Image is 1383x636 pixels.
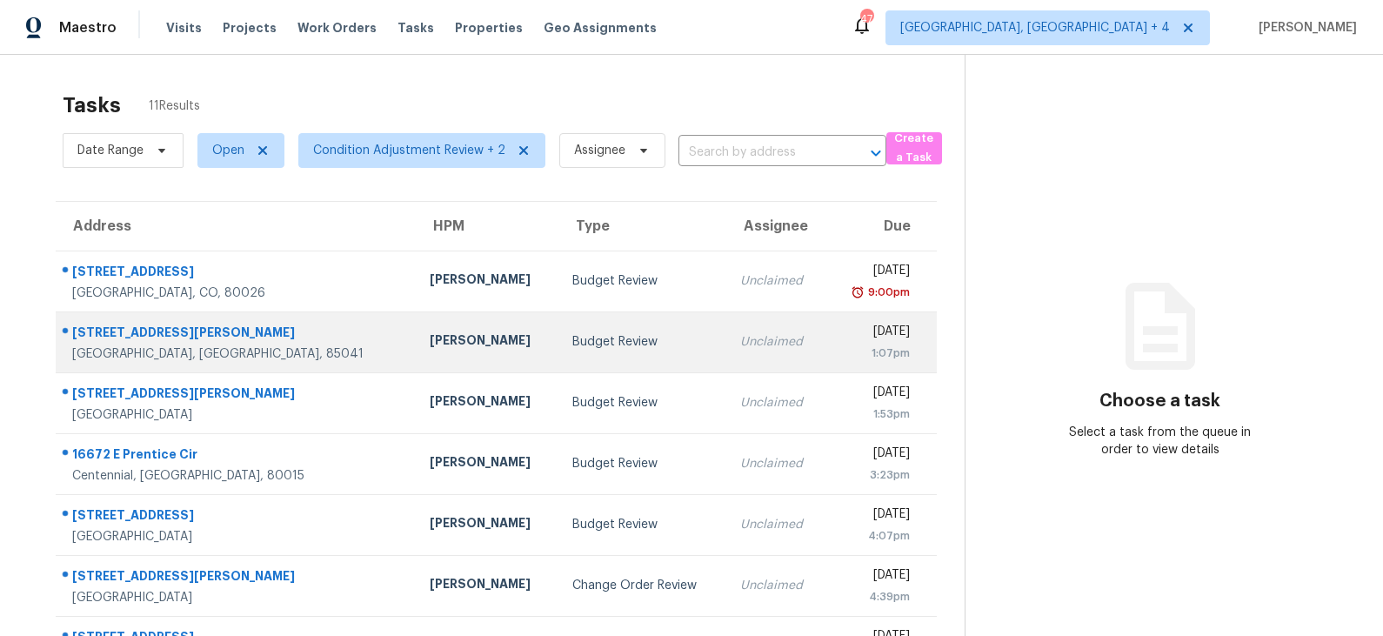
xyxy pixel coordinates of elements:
h3: Choose a task [1099,392,1220,410]
div: Budget Review [572,516,712,533]
div: Change Order Review [572,577,712,594]
div: [STREET_ADDRESS] [72,506,402,528]
span: Tasks [398,22,434,34]
div: [PERSON_NAME] [430,271,544,292]
div: [STREET_ADDRESS][PERSON_NAME] [72,385,402,406]
div: [DATE] [840,445,910,466]
th: Address [56,202,416,251]
h2: Tasks [63,97,121,114]
span: Condition Adjustment Review + 2 [313,142,505,159]
div: Budget Review [572,394,712,412]
button: Create a Task [886,132,942,164]
div: [PERSON_NAME] [430,453,544,475]
div: [GEOGRAPHIC_DATA] [72,406,402,424]
div: Unclaimed [740,516,812,533]
span: Date Range [77,142,144,159]
div: Unclaimed [740,272,812,290]
div: [STREET_ADDRESS][PERSON_NAME] [72,324,402,345]
span: Geo Assignments [544,19,657,37]
span: Properties [455,19,523,37]
div: 3:23pm [840,466,910,484]
div: [PERSON_NAME] [430,331,544,353]
div: [DATE] [840,262,910,284]
div: Unclaimed [740,333,812,351]
div: [GEOGRAPHIC_DATA] [72,589,402,606]
div: [STREET_ADDRESS] [72,263,402,285]
div: [DATE] [840,566,910,588]
div: [PERSON_NAME] [430,392,544,414]
div: 4:39pm [840,588,910,606]
div: [DATE] [840,384,910,405]
div: 9:00pm [865,284,910,301]
div: [DATE] [840,505,910,527]
th: Type [558,202,726,251]
div: Budget Review [572,333,712,351]
span: [PERSON_NAME] [1252,19,1357,37]
div: [GEOGRAPHIC_DATA], [GEOGRAPHIC_DATA], 85041 [72,345,402,363]
div: Budget Review [572,272,712,290]
th: Assignee [726,202,826,251]
div: Select a task from the queue in order to view details [1063,424,1258,459]
span: Work Orders [297,19,377,37]
span: Maestro [59,19,117,37]
div: [GEOGRAPHIC_DATA], CO, 80026 [72,285,402,302]
div: [GEOGRAPHIC_DATA] [72,528,402,546]
button: Open [864,141,888,165]
div: Budget Review [572,455,712,472]
div: [PERSON_NAME] [430,575,544,597]
div: 16672 E Prentice Cir [72,445,402,467]
div: Centennial, [GEOGRAPHIC_DATA], 80015 [72,467,402,485]
div: 1:53pm [840,405,910,423]
div: 47 [860,10,872,28]
div: Unclaimed [740,577,812,594]
span: Projects [223,19,277,37]
div: 4:07pm [840,527,910,545]
th: Due [826,202,937,251]
span: Create a Task [895,129,933,169]
span: Open [212,142,244,159]
div: Unclaimed [740,394,812,412]
div: Unclaimed [740,455,812,472]
img: Overdue Alarm Icon [851,284,865,301]
input: Search by address [678,139,838,166]
th: HPM [416,202,558,251]
span: [GEOGRAPHIC_DATA], [GEOGRAPHIC_DATA] + 4 [900,19,1170,37]
div: [STREET_ADDRESS][PERSON_NAME] [72,567,402,589]
div: [DATE] [840,323,910,345]
span: Assignee [574,142,625,159]
span: Visits [166,19,202,37]
div: 1:07pm [840,345,910,362]
div: [PERSON_NAME] [430,514,544,536]
span: 11 Results [149,97,200,115]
